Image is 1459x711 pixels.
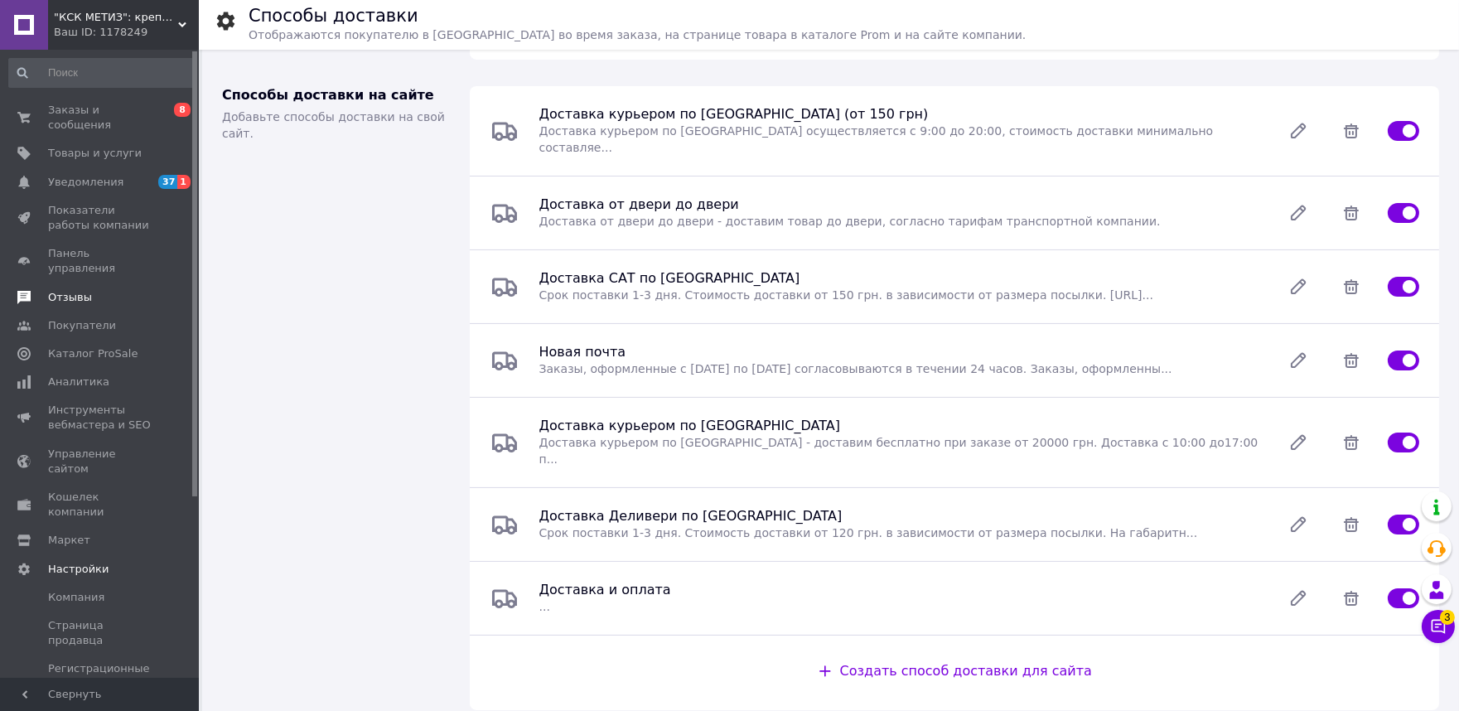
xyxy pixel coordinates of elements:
[174,103,191,117] span: 8
[48,375,109,389] span: Аналитика
[48,661,153,691] span: Регистрационные документы
[539,106,929,122] span: Доставка курьером по [GEOGRAPHIC_DATA] (от 150 грн)
[222,87,434,103] span: Способы доставки на сайте
[539,270,800,286] span: Доставка САТ по [GEOGRAPHIC_DATA]
[249,28,1026,41] span: Отображаются покупателю в [GEOGRAPHIC_DATA] во время заказа, на странице товара в каталоге Prom и...
[539,508,843,524] span: Доставка Деливери по [GEOGRAPHIC_DATA]
[539,215,1161,228] span: Доставка от двери до двери - доставим товар до двери, согласно тарифам транспортной компании.
[48,246,153,276] span: Панель управления
[539,362,1172,375] span: Заказы, оформленные с [DATE] по [DATE] согласовываются в течении 24 часов. Заказы, оформленны...
[158,175,177,189] span: 37
[539,436,1259,466] span: Доставка курьером по [GEOGRAPHIC_DATA] - доставим бесплатно при заказе от 20000 грн. Доставка с 1...
[539,600,550,613] span: ...
[48,175,123,190] span: Уведомления
[48,618,153,648] span: Страница продавца
[1440,607,1455,622] span: 3
[539,582,671,597] span: Доставка и оплата
[539,526,1198,539] span: Срок поставки 1-3 дня. Стоимость доставки от 120 грн. в зависимости от размера посылки. На габари...
[222,110,445,140] span: Добавьте способы доставки на свой сайт.
[48,490,153,520] span: Кошелек компании
[54,25,199,40] div: Ваш ID: 1178249
[8,58,196,88] input: Поиск
[249,6,418,26] h1: Способы доставки
[48,590,104,605] span: Компания
[48,447,153,476] span: Управление сайтом
[1422,610,1455,643] button: Чат с покупателем3
[539,344,626,360] span: Новая почта
[48,533,90,548] span: Маркет
[539,124,1214,154] span: Доставка курьером по [GEOGRAPHIC_DATA] осуществляется с 9:00 до 20:00, стоимость доставки минимал...
[539,196,739,212] span: Доставка от двери до двери
[48,562,109,577] span: Настройки
[539,288,1153,302] span: Срок поставки 1-3 дня. Стоимость доставки от 150 грн. в зависимости от размера посылки. [URL]...
[539,418,840,433] span: Доставка курьером по [GEOGRAPHIC_DATA]
[840,663,1092,679] span: Создать способ доставки для сайта
[177,175,191,189] span: 1
[48,290,92,305] span: Отзывы
[48,346,138,361] span: Каталог ProSale
[48,203,153,233] span: Показатели работы компании
[54,10,178,25] span: "КСК МЕТИЗ": крепеж, такелаж
[48,403,153,433] span: Инструменты вебмастера и SEO
[48,318,116,333] span: Покупатели
[48,146,142,161] span: Товары и услуги
[48,103,153,133] span: Заказы и сообщения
